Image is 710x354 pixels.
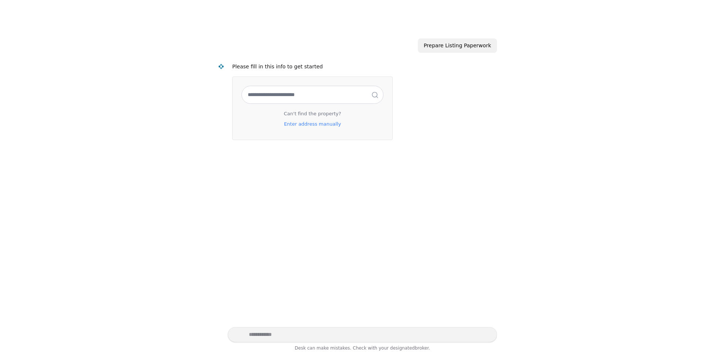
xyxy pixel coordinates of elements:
[418,38,497,53] div: Prepare Listing Paperwork
[228,344,497,354] div: Desk can make mistakes. Check with your broker.
[218,63,224,69] img: Desk
[278,118,347,131] p: Enter address manually
[232,62,491,71] div: Please fill in this info to get started
[228,327,497,342] textarea: Write your prompt here
[390,346,415,351] span: designated
[284,110,341,118] p: Can't find the property?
